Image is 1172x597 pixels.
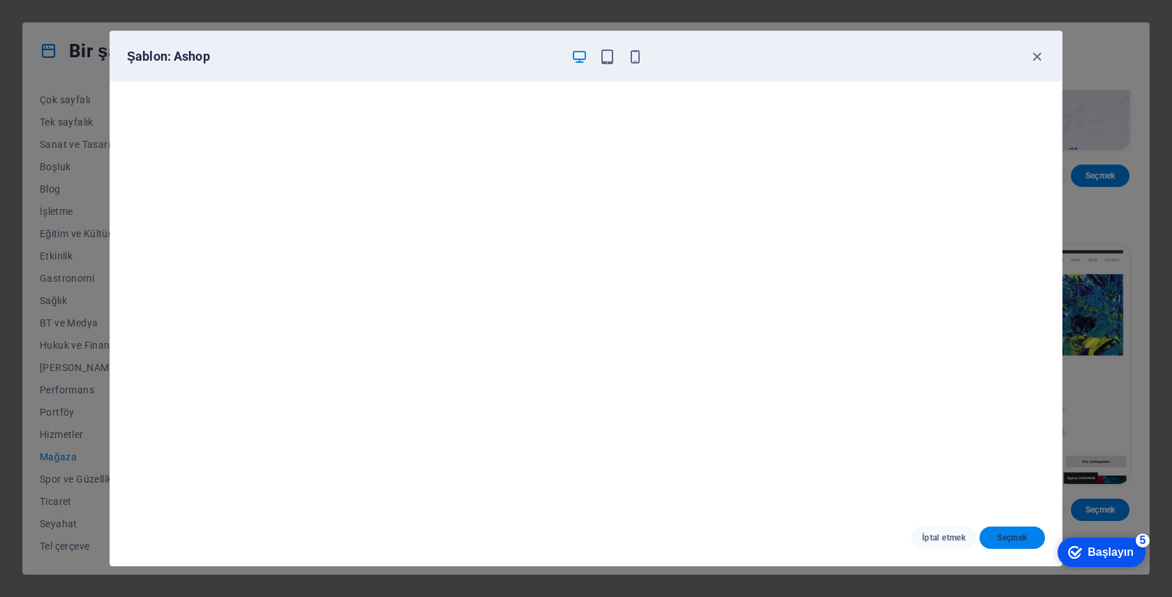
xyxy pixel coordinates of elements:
[911,527,977,549] button: İptal etmek
[37,15,83,27] font: Başlayın
[127,49,210,63] font: Şablon: Ashop
[979,527,1045,549] button: Seçmek
[89,3,96,15] font: 5
[922,533,966,543] font: İptal etmek
[997,533,1027,543] font: Seçmek
[7,7,95,36] div: Başlayın 5 ürün kaldı, %0 tamamlandı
